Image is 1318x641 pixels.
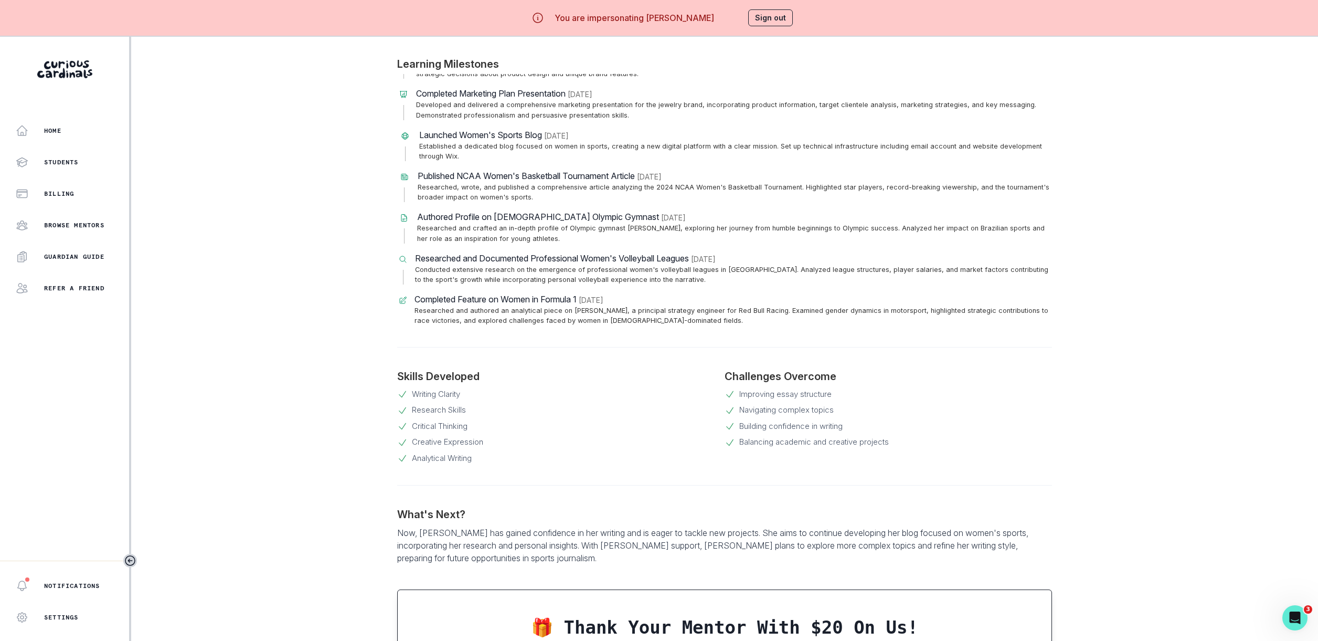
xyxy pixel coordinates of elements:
p: Building confidence in writing [739,421,843,433]
p: [DATE] [579,295,603,306]
p: Conducted extensive research on the emergence of professional women's volleyball leagues in [GEOG... [415,265,1052,285]
p: Billing [44,190,74,198]
iframe: Intercom live chat [1282,605,1308,631]
p: Researched and authored an analytical piece on [PERSON_NAME], a principal strategy engineer for R... [414,306,1052,325]
p: [DATE] [661,212,686,223]
p: Established a dedicated blog focused on women in sports, creating a new digital platform with a c... [419,141,1052,161]
p: Balancing academic and creative projects [739,436,889,448]
p: Improving essay structure [739,388,832,401]
span: 3 [1304,605,1312,614]
p: Critical Thinking [412,421,467,433]
p: Browse Mentors [44,221,104,229]
p: Home [44,127,61,135]
p: Students [44,158,79,166]
button: Toggle sidebar [123,554,137,568]
p: [DATE] [544,130,569,141]
p: Notifications [44,582,100,590]
p: Researched and Documented Professional Women's Volleyball Leagues [415,252,689,265]
p: Completed Marketing Plan Presentation [416,87,566,100]
p: Navigating complex topics [739,404,834,416]
p: [DATE] [637,171,662,182]
p: Challenges Overcome [725,369,1052,384]
p: Creative Expression [412,436,483,448]
p: Settings [44,613,79,622]
p: Research Skills [412,404,466,416]
p: Refer a friend [44,284,104,292]
p: Guardian Guide [44,253,104,261]
p: Learning Milestones [397,56,1052,72]
p: Authored Profile on [DEMOGRAPHIC_DATA] Olympic Gymnast [417,211,659,223]
p: Writing Clarity [412,388,460,401]
p: What's Next? [397,507,1052,522]
p: [DATE] [568,89,592,100]
p: Skills Developed [397,369,725,384]
p: Researched, wrote, and published a comprehensive article analyzing the 2024 NCAA Women's Basketba... [418,182,1052,202]
p: You are impersonating [PERSON_NAME] [555,12,714,24]
p: Published NCAA Women's Basketball Tournament Article [418,170,635,182]
p: Researched and crafted an in-depth profile of Olympic gymnast [PERSON_NAME], exploring her journe... [417,223,1052,243]
img: Curious Cardinals Logo [37,60,92,78]
p: Analytical Writing [412,453,472,465]
p: Launched Women's Sports Blog [419,129,542,141]
p: Developed and delivered a comprehensive marketing presentation for the jewelry brand, incorporati... [416,100,1052,120]
p: [DATE] [691,254,716,265]
button: Sign out [748,9,793,26]
p: Completed Feature on Women in Formula 1 [414,293,577,306]
p: Now, [PERSON_NAME] has gained confidence in her writing and is eager to tackle new projects. She ... [397,522,1052,569]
